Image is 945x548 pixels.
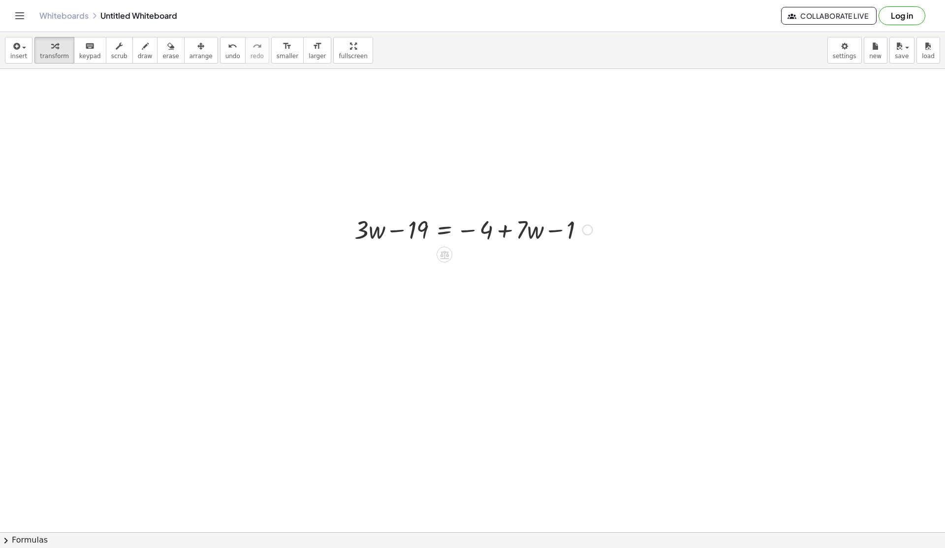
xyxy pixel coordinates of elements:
button: Collaborate Live [781,7,877,25]
span: load [922,53,935,60]
span: scrub [111,53,127,60]
span: redo [251,53,264,60]
span: new [869,53,882,60]
span: transform [40,53,69,60]
button: new [864,37,887,64]
button: transform [34,37,74,64]
button: insert [5,37,32,64]
button: settings [827,37,862,64]
button: format_sizelarger [303,37,331,64]
button: scrub [106,37,133,64]
span: insert [10,53,27,60]
button: Log in [879,6,925,25]
button: Toggle navigation [12,8,28,24]
button: erase [157,37,184,64]
i: undo [228,40,237,52]
a: Whiteboards [39,11,89,21]
span: draw [138,53,153,60]
button: redoredo [245,37,269,64]
i: format_size [283,40,292,52]
span: fullscreen [339,53,367,60]
button: undoundo [220,37,246,64]
span: arrange [189,53,213,60]
span: erase [162,53,179,60]
i: format_size [313,40,322,52]
i: keyboard [85,40,94,52]
span: settings [833,53,856,60]
div: Apply the same math to both sides of the equation [437,247,452,262]
span: undo [225,53,240,60]
button: arrange [184,37,218,64]
button: keyboardkeypad [74,37,106,64]
span: larger [309,53,326,60]
span: Collaborate Live [789,11,868,20]
span: save [895,53,909,60]
button: format_sizesmaller [271,37,304,64]
button: fullscreen [333,37,373,64]
i: redo [252,40,262,52]
button: draw [132,37,158,64]
span: smaller [277,53,298,60]
button: save [889,37,914,64]
span: keypad [79,53,101,60]
button: load [916,37,940,64]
